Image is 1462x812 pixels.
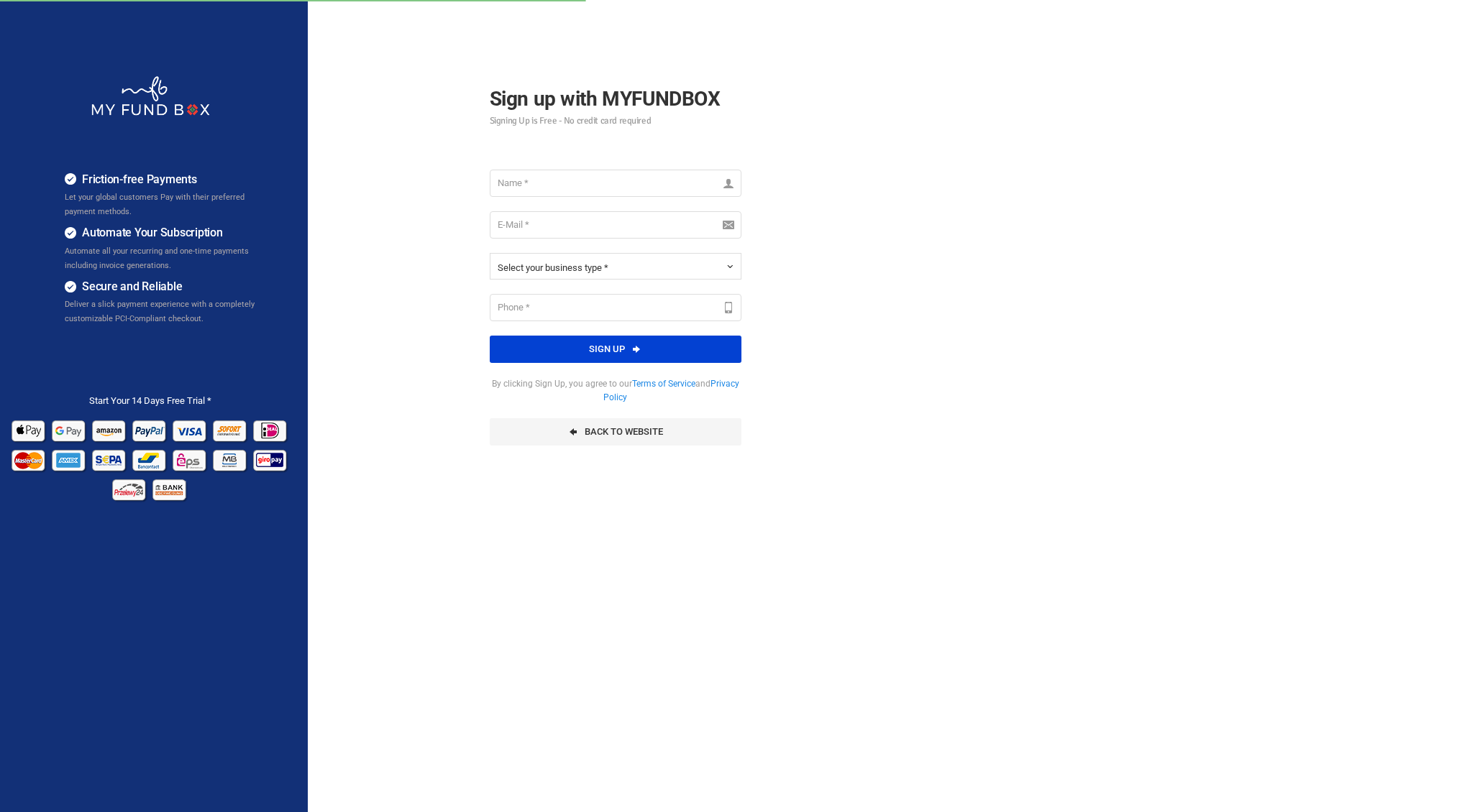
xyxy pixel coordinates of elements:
[490,170,741,197] input: Name *
[111,474,149,504] img: p24 Pay
[65,224,257,242] h4: Automate Your Subscription
[131,415,169,445] img: Paypal
[490,211,741,239] input: E-Mail *
[490,336,741,363] button: Sign up
[131,445,169,474] img: Bancontact Pay
[91,415,129,445] img: Amazon
[10,415,48,445] img: Apple Pay
[211,445,250,474] img: mb Pay
[490,294,741,321] input: Phone *
[91,445,129,474] img: sepa Pay
[490,116,741,126] small: Signing Up is Free - No credit card required
[50,445,88,474] img: american_express Pay
[65,278,257,296] h4: Secure and Reliable
[65,171,257,189] h4: Friction-free Payments
[252,415,290,445] img: Ideal Pay
[498,262,608,273] span: Select your business type *
[252,445,290,474] img: giropay
[490,83,741,126] h2: Sign up with MYFUNDBOX
[490,418,741,446] a: Back To Website
[65,193,245,216] span: Let your global customers Pay with their preferred payment methods.
[490,253,741,280] button: Select your business type *
[65,300,255,323] span: Deliver a slick payment experience with a completely customizable PCI-Compliant checkout.
[65,246,249,270] span: Automate all your recurring and one-time payments including invoice generations.
[171,445,209,474] img: EPS Pay
[632,379,695,389] a: Terms of Service
[10,445,48,474] img: Mastercard Pay
[90,75,210,116] img: whiteMFB.png
[603,379,739,402] a: Privacy Policy
[50,415,88,445] img: Google Pay
[490,377,741,404] span: By clicking Sign Up, you agree to our and
[151,474,189,504] img: banktransfer
[171,415,209,445] img: Visa
[211,415,250,445] img: Sofort Pay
